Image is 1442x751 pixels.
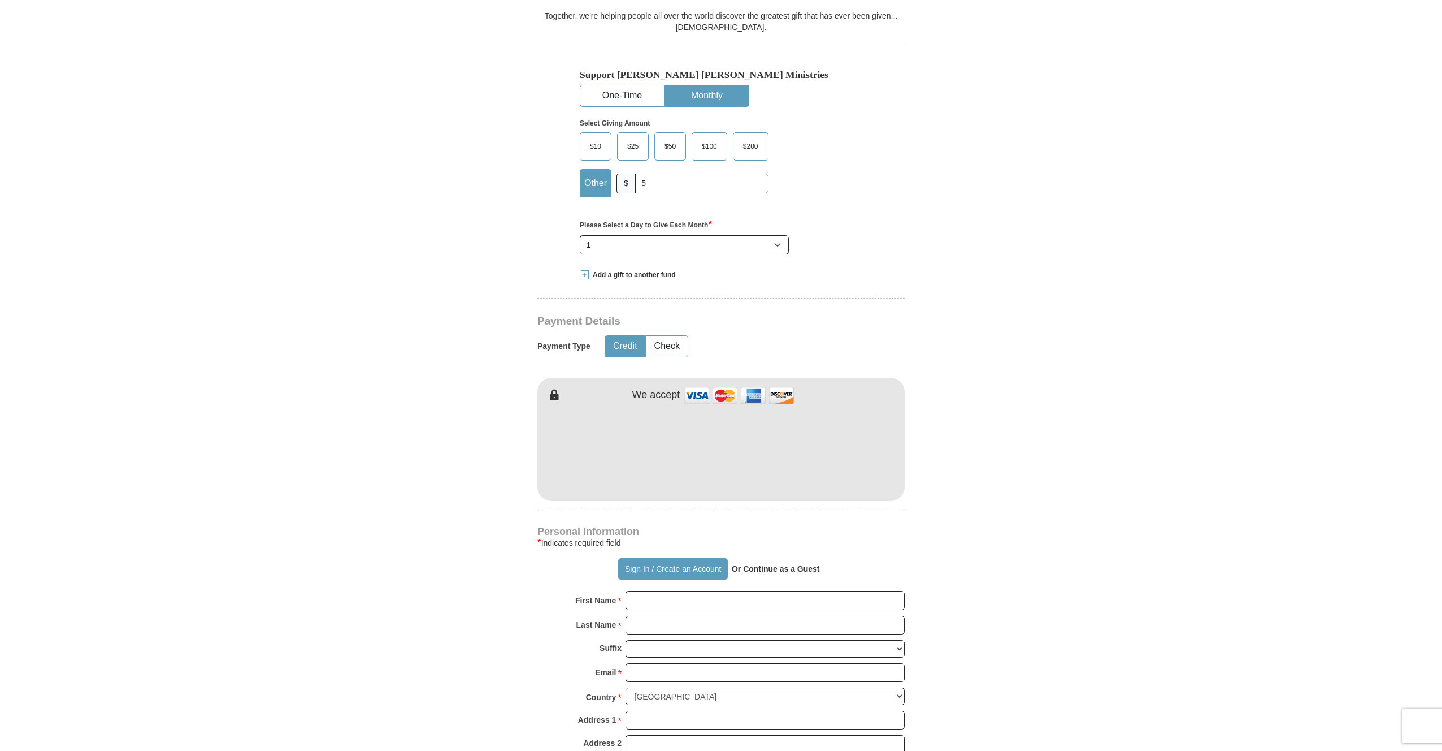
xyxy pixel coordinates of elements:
button: Check [646,336,688,357]
h5: Payment Type [537,342,590,351]
h5: Support [PERSON_NAME] [PERSON_NAME] Ministries [580,69,862,81]
strong: Country [586,689,616,705]
h3: Payment Details [537,315,826,328]
span: $50 [659,138,681,155]
strong: Suffix [600,640,622,656]
button: Sign In / Create an Account [618,558,727,580]
strong: Address 1 [578,712,616,728]
button: Monthly [665,85,749,106]
strong: Last Name [576,617,616,633]
label: Other [580,170,611,197]
strong: Please Select a Day to Give Each Month [580,221,712,229]
img: credit cards accepted [683,383,796,408]
button: One-Time [580,85,664,106]
span: $25 [622,138,644,155]
strong: Select Giving Amount [580,119,650,127]
h4: Personal Information [537,527,905,536]
span: $10 [584,138,607,155]
button: Credit [605,336,645,357]
input: Other Amount [635,174,768,193]
div: Indicates required field [537,536,905,550]
strong: First Name [575,593,616,608]
h4: We accept [632,389,680,402]
strong: Email [595,664,616,680]
div: Together, we're helping people all over the world discover the greatest gift that has ever been g... [537,10,905,33]
strong: Address 2 [583,735,622,751]
span: $ [616,174,636,193]
span: $100 [696,138,723,155]
span: Add a gift to another fund [589,270,676,280]
strong: Or Continue as a Guest [732,564,820,573]
span: $200 [737,138,764,155]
